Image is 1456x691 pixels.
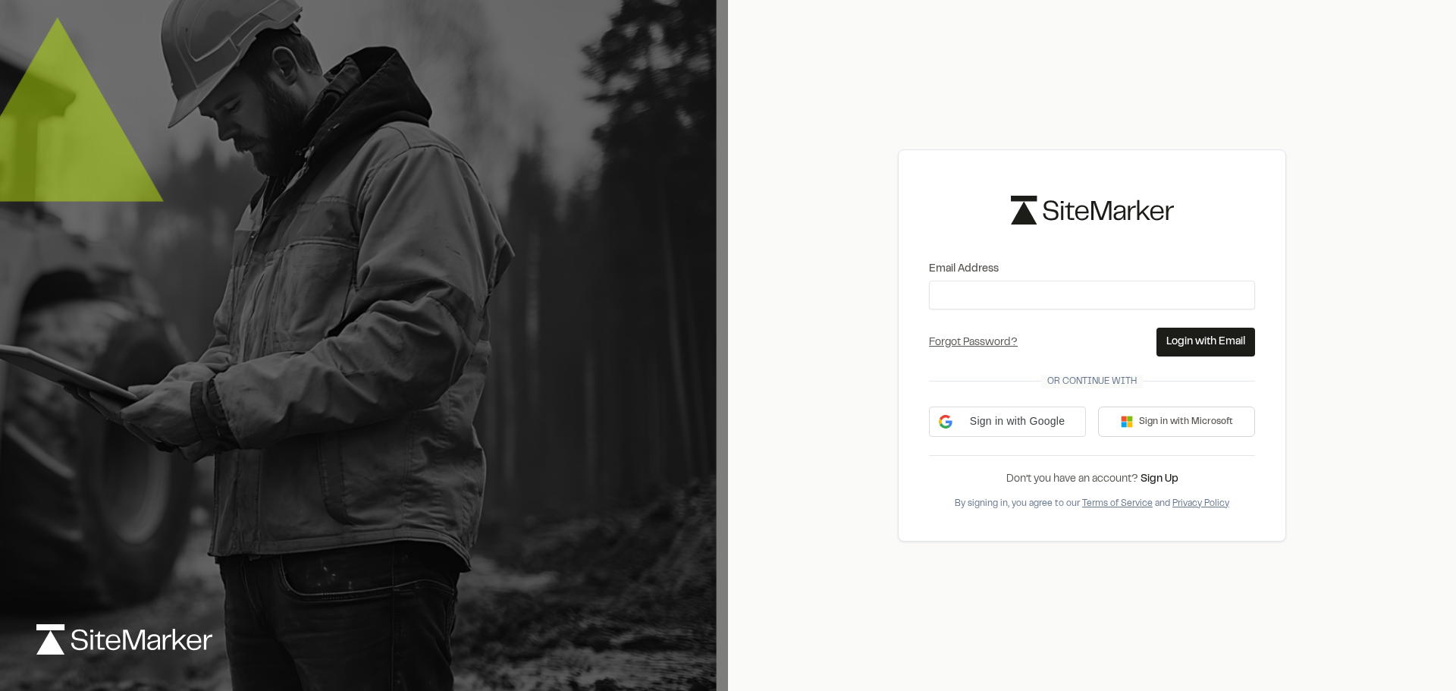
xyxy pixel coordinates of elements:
label: Email Address [929,261,1255,278]
a: Sign Up [1141,475,1178,484]
span: Sign in with Google [959,413,1076,429]
span: Or continue with [1041,375,1143,388]
div: By signing in, you agree to our and [929,497,1255,510]
button: Privacy Policy [1172,497,1229,510]
div: Sign in with Google [929,407,1086,437]
a: Forgot Password? [929,338,1018,347]
button: Login with Email [1156,328,1255,356]
button: Terms of Service [1082,497,1153,510]
img: logo-white-rebrand.svg [36,624,212,655]
img: logo-black-rebrand.svg [1011,196,1174,224]
div: Don’t you have an account? [929,471,1255,488]
button: Sign in with Microsoft [1098,407,1255,437]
